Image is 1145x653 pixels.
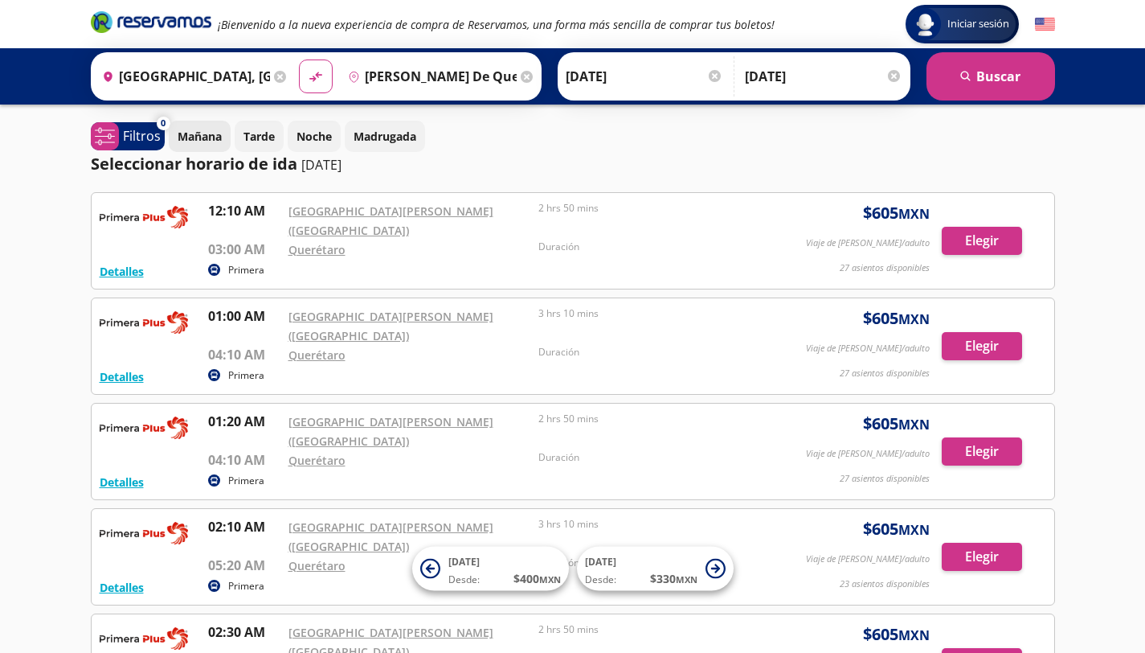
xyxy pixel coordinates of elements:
[228,579,264,593] p: Primera
[898,310,930,328] small: MXN
[745,56,902,97] input: Opcional
[100,201,188,233] img: RESERVAMOS
[538,450,781,465] p: Duración
[288,453,346,468] a: Querétaro
[354,128,416,145] p: Madrugada
[840,472,930,486] p: 27 asientos disponibles
[208,240,280,259] p: 03:00 AM
[208,412,280,431] p: 01:20 AM
[218,17,775,32] em: ¡Bienvenido a la nueva experiencia de compra de Reservamos, una forma más sencilla de comprar tus...
[100,306,188,339] img: RESERVAMOS
[942,437,1022,466] button: Elegir
[288,414,493,449] a: [GEOGRAPHIC_DATA][PERSON_NAME] ([GEOGRAPHIC_DATA])
[676,573,697,585] small: MXN
[235,121,284,152] button: Tarde
[585,555,616,569] span: [DATE]
[806,447,930,461] p: Viaje de [PERSON_NAME]/adulto
[806,552,930,566] p: Viaje de [PERSON_NAME]/adulto
[208,201,280,220] p: 12:10 AM
[941,16,1016,32] span: Iniciar sesión
[161,117,166,130] span: 0
[296,128,332,145] p: Noche
[288,309,493,343] a: [GEOGRAPHIC_DATA][PERSON_NAME] ([GEOGRAPHIC_DATA])
[577,547,734,591] button: [DATE]Desde:$330MXN
[898,521,930,539] small: MXN
[566,56,723,97] input: Elegir Fecha
[91,152,297,176] p: Seleccionar horario de ida
[863,201,930,225] span: $ 605
[288,347,346,363] a: Querétaro
[100,474,144,491] button: Detalles
[538,201,781,216] p: 2 hrs 50 mins
[91,10,211,39] a: Brand Logo
[345,121,425,152] button: Madrugada
[448,573,480,587] span: Desde:
[840,261,930,275] p: 27 asientos disponibles
[942,332,1022,360] button: Elegir
[863,517,930,541] span: $ 605
[91,122,165,150] button: 0Filtros
[288,121,341,152] button: Noche
[539,573,561,585] small: MXN
[513,570,561,587] span: $ 400
[100,517,188,549] img: RESERVAMOS
[341,56,517,97] input: Buscar Destino
[228,474,264,488] p: Primera
[538,622,781,637] p: 2 hrs 50 mins
[650,570,697,587] span: $ 330
[100,368,144,385] button: Detalles
[840,367,930,380] p: 27 asientos disponibles
[1035,14,1055,35] button: English
[91,10,211,34] i: Brand Logo
[448,555,480,569] span: [DATE]
[898,626,930,644] small: MXN
[228,263,264,277] p: Primera
[898,205,930,223] small: MXN
[538,240,781,254] p: Duración
[806,342,930,355] p: Viaje de [PERSON_NAME]/adulto
[208,345,280,364] p: 04:10 AM
[301,155,341,175] p: [DATE]
[538,345,781,359] p: Duración
[840,577,930,591] p: 23 asientos disponibles
[288,203,493,238] a: [GEOGRAPHIC_DATA][PERSON_NAME] ([GEOGRAPHIC_DATA])
[208,556,280,575] p: 05:20 AM
[208,306,280,326] p: 01:00 AM
[208,622,280,642] p: 02:30 AM
[538,412,781,426] p: 2 hrs 50 mins
[178,128,222,145] p: Mañana
[96,56,271,97] input: Buscar Origen
[863,412,930,436] span: $ 605
[926,52,1055,101] button: Buscar
[123,126,161,146] p: Filtros
[585,573,616,587] span: Desde:
[412,547,569,591] button: [DATE]Desde:$400MXN
[208,450,280,470] p: 04:10 AM
[288,520,493,554] a: [GEOGRAPHIC_DATA][PERSON_NAME] ([GEOGRAPHIC_DATA])
[208,517,280,536] p: 02:10 AM
[100,579,144,596] button: Detalles
[100,412,188,444] img: RESERVAMOS
[898,416,930,433] small: MXN
[228,368,264,383] p: Primera
[243,128,275,145] p: Tarde
[538,306,781,321] p: 3 hrs 10 mins
[100,263,144,280] button: Detalles
[288,242,346,257] a: Querétaro
[942,543,1022,571] button: Elegir
[942,227,1022,255] button: Elegir
[806,236,930,250] p: Viaje de [PERSON_NAME]/adulto
[169,121,231,152] button: Mañana
[863,306,930,331] span: $ 605
[863,622,930,647] span: $ 605
[538,517,781,532] p: 3 hrs 10 mins
[288,558,346,573] a: Querétaro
